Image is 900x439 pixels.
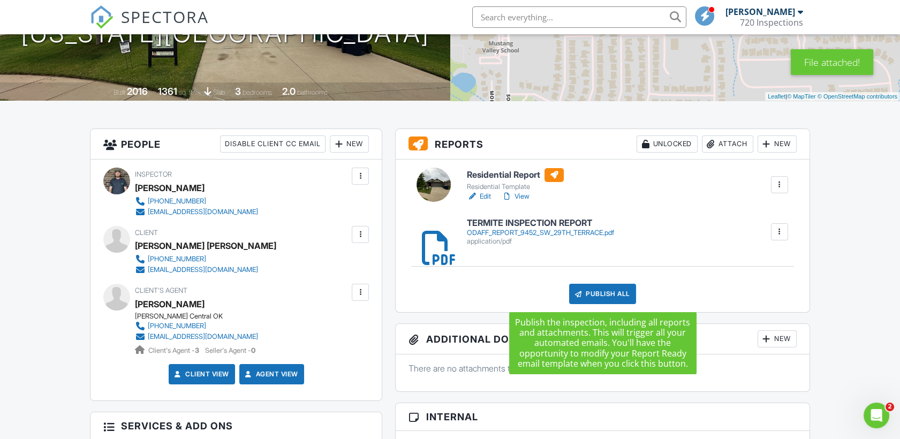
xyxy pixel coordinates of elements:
a: © MapTiler [787,93,816,100]
div: New [330,135,369,153]
div: [PHONE_NUMBER] [148,197,206,206]
h3: People [90,129,382,160]
iframe: Intercom live chat [864,403,889,428]
p: There are no attachments to this inspection. [409,362,796,374]
strong: 0 [251,346,255,354]
img: The Best Home Inspection Software - Spectora [90,5,114,29]
a: [EMAIL_ADDRESS][DOMAIN_NAME] [135,264,268,275]
a: [PERSON_NAME] [135,296,205,312]
a: Leaflet [768,93,785,100]
div: ODAFF_REPORT_9452_SW_29TH_TERRACE.pdf [467,229,614,237]
div: [EMAIL_ADDRESS][DOMAIN_NAME] [148,266,258,274]
div: Attach [702,135,753,153]
span: sq. ft. [179,88,194,96]
div: [PHONE_NUMBER] [148,322,206,330]
div: 2.0 [282,86,296,97]
a: [PHONE_NUMBER] [135,196,258,207]
h6: Residential Report [467,168,564,182]
a: [PHONE_NUMBER] [135,254,268,264]
span: SPECTORA [121,5,209,28]
div: [PERSON_NAME] [135,180,205,196]
span: Client's Agent - [148,346,201,354]
div: Residential Template [467,183,564,191]
div: 2016 [127,86,148,97]
div: 1361 [158,86,177,97]
div: application/pdf [467,237,614,246]
span: Client [135,229,158,237]
a: Edit [467,191,491,202]
h3: Internal [396,403,809,431]
a: View [502,191,530,202]
span: 2 [886,403,894,411]
span: Client's Agent [135,286,187,294]
a: TERMITE INSPECTION REPORT ODAFF_REPORT_9452_SW_29TH_TERRACE.pdf application/pdf [467,218,614,246]
span: Built [114,88,125,96]
div: [PHONE_NUMBER] [148,255,206,263]
h3: Additional Documents [396,324,809,354]
a: Residential Report Residential Template [467,168,564,192]
span: Seller's Agent - [205,346,255,354]
div: Disable Client CC Email [220,135,326,153]
a: [PHONE_NUMBER] [135,321,258,331]
a: Agent View [243,369,298,380]
div: File attached! [791,49,873,75]
a: © OpenStreetMap contributors [818,93,897,100]
div: 3 [235,86,241,97]
div: [EMAIL_ADDRESS][DOMAIN_NAME] [148,208,258,216]
div: [PERSON_NAME] Central OK [135,312,267,321]
div: Unlocked [637,135,698,153]
div: [PERSON_NAME] [PERSON_NAME] [135,238,276,254]
strong: 3 [195,346,199,354]
div: | [765,92,900,101]
div: New [758,135,797,153]
h6: TERMITE INSPECTION REPORT [467,218,614,228]
div: [PERSON_NAME] [725,6,795,17]
div: [EMAIL_ADDRESS][DOMAIN_NAME] [148,332,258,341]
div: 720 Inspections [740,17,803,28]
span: bathrooms [297,88,328,96]
span: bedrooms [243,88,272,96]
span: Inspector [135,170,172,178]
div: Publish All [569,284,636,304]
a: [EMAIL_ADDRESS][DOMAIN_NAME] [135,207,258,217]
a: [EMAIL_ADDRESS][DOMAIN_NAME] [135,331,258,342]
h3: Reports [396,129,809,160]
div: New [758,330,797,347]
a: SPECTORA [90,14,209,37]
a: Client View [172,369,229,380]
input: Search everything... [472,6,686,28]
span: slab [213,88,225,96]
